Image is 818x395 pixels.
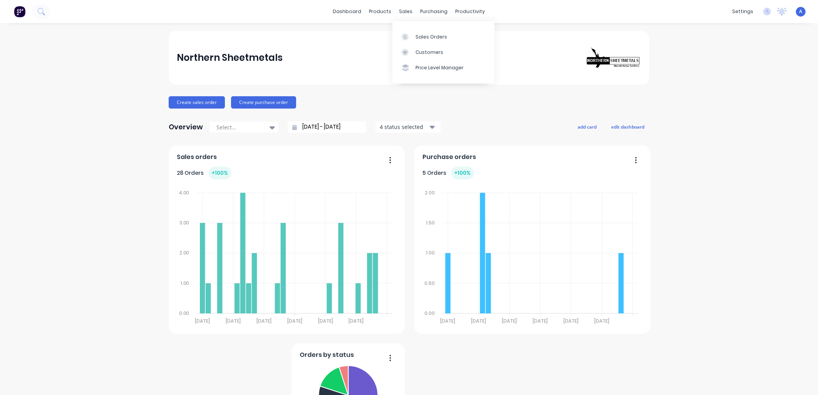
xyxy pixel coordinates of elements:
tspan: 2.00 [425,189,435,196]
div: 28 Orders [177,167,231,179]
tspan: [DATE] [256,318,272,324]
button: edit dashboard [606,122,649,132]
div: Price Level Manager [416,64,464,71]
div: settings [728,6,757,17]
span: A [800,8,803,15]
tspan: 4.00 [178,189,189,196]
div: 5 Orders [423,167,474,179]
button: add card [573,122,602,132]
button: 4 status selected [375,121,441,133]
div: productivity [452,6,489,17]
tspan: 2.00 [179,250,189,256]
div: 4 status selected [380,123,428,131]
tspan: [DATE] [564,318,579,324]
div: sales [396,6,417,17]
button: Create sales order [169,96,225,109]
tspan: [DATE] [349,318,364,324]
a: Customers [392,45,494,60]
tspan: [DATE] [471,318,486,324]
tspan: [DATE] [318,318,333,324]
div: Customers [416,49,443,56]
span: Orders by status [300,350,354,360]
tspan: [DATE] [287,318,302,324]
span: Sales orders [177,152,217,162]
span: Purchase orders [423,152,476,162]
tspan: [DATE] [595,318,610,324]
tspan: [DATE] [195,318,210,324]
div: purchasing [417,6,452,17]
tspan: 1.00 [426,250,435,256]
img: Factory [14,6,25,17]
tspan: [DATE] [502,318,517,324]
tspan: 1.50 [426,219,435,226]
img: Northern Sheetmetals [587,47,641,68]
tspan: [DATE] [533,318,548,324]
button: Create purchase order [231,96,296,109]
tspan: [DATE] [226,318,241,324]
a: Price Level Manager [392,60,494,75]
a: dashboard [329,6,365,17]
a: Sales Orders [392,29,494,44]
div: Sales Orders [416,33,447,40]
tspan: 0.50 [424,280,435,286]
div: + 100 % [209,167,231,179]
div: products [365,6,396,17]
tspan: 0.00 [424,310,435,316]
div: Overview [169,119,203,135]
div: Northern Sheetmetals [177,50,283,65]
tspan: 3.00 [179,219,189,226]
tspan: [DATE] [440,318,455,324]
tspan: 1.00 [180,280,189,286]
div: + 100 % [451,167,474,179]
tspan: 0.00 [179,310,189,316]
